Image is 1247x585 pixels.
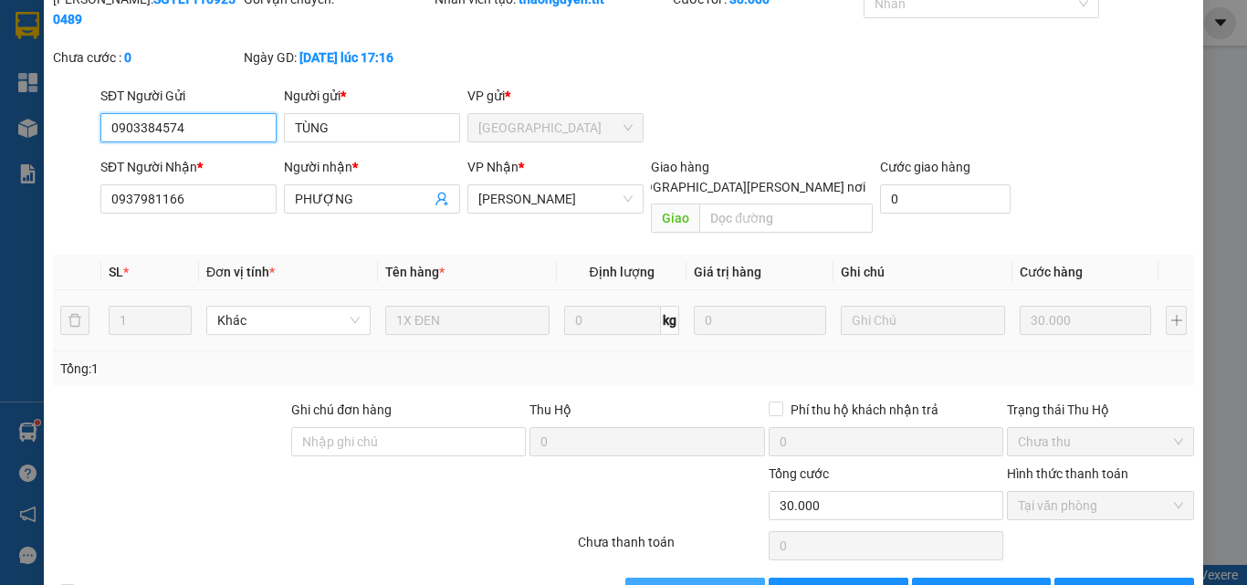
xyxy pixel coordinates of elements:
[694,306,825,335] input: 0
[589,265,654,279] span: Định lượng
[284,157,460,177] div: Người nhận
[100,86,277,106] div: SĐT Người Gửi
[60,359,483,379] div: Tổng: 1
[1020,265,1083,279] span: Cước hàng
[699,204,873,233] input: Dọc đường
[60,306,89,335] button: delete
[467,86,644,106] div: VP gửi
[1166,306,1187,335] button: plus
[100,157,277,177] div: SĐT Người Nhận
[694,265,761,279] span: Giá trị hàng
[385,265,445,279] span: Tên hàng
[478,185,633,213] span: Cao Tốc
[576,532,767,564] div: Chưa thanh toán
[651,160,709,174] span: Giao hàng
[467,160,519,174] span: VP Nhận
[783,400,946,420] span: Phí thu hộ khách nhận trả
[244,47,431,68] div: Ngày GD:
[651,204,699,233] span: Giao
[291,402,392,417] label: Ghi chú đơn hàng
[109,265,123,279] span: SL
[299,50,393,65] b: [DATE] lúc 17:16
[880,160,970,174] label: Cước giao hàng
[1007,400,1194,420] div: Trạng thái Thu Hộ
[1018,428,1183,455] span: Chưa thu
[1020,306,1151,335] input: 0
[284,86,460,106] div: Người gửi
[206,265,275,279] span: Đơn vị tính
[1018,492,1183,519] span: Tại văn phòng
[1007,466,1128,481] label: Hình thức thanh toán
[529,402,571,417] span: Thu Hộ
[478,114,633,141] span: Sài Gòn
[53,47,240,68] div: Chưa cước :
[217,307,360,334] span: Khác
[841,306,1005,335] input: Ghi Chú
[769,466,829,481] span: Tổng cước
[435,192,449,206] span: user-add
[124,50,131,65] b: 0
[616,177,873,197] span: [GEOGRAPHIC_DATA][PERSON_NAME] nơi
[880,184,1011,214] input: Cước giao hàng
[291,427,526,456] input: Ghi chú đơn hàng
[833,255,1012,290] th: Ghi chú
[661,306,679,335] span: kg
[385,306,550,335] input: VD: Bàn, Ghế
